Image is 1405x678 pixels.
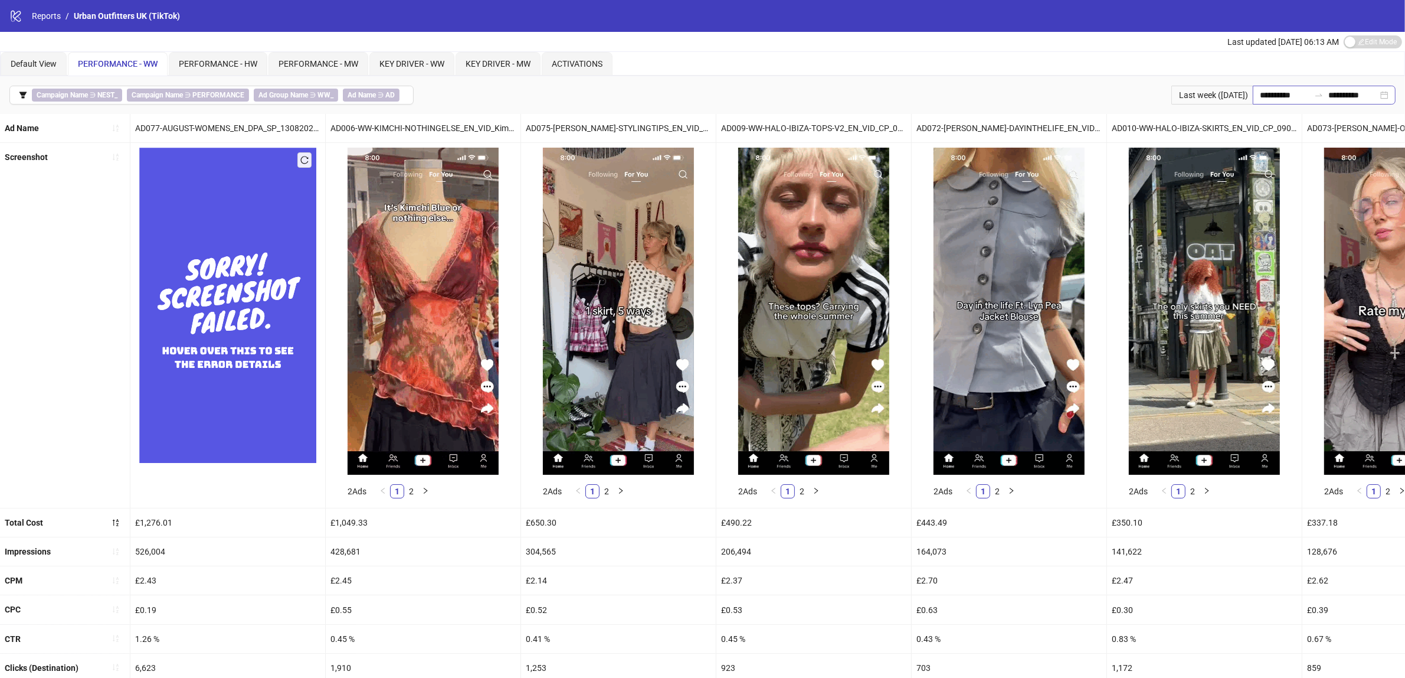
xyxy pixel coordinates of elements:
[127,89,249,102] span: ∋
[130,537,325,566] div: 526,004
[767,484,781,498] li: Previous Page
[112,519,120,527] span: sort-descending
[1367,485,1380,498] a: 1
[770,487,777,494] span: left
[130,625,325,653] div: 1.26 %
[912,566,1106,595] div: £2.70
[1129,148,1280,475] img: Screenshot 1837181509350545
[19,91,27,99] span: filter
[130,595,325,624] div: £0.19
[1381,484,1395,498] li: 2
[112,634,120,643] span: sort-ascending
[716,114,911,142] div: AD009-WW-HALO-IBIZA-TOPS-V2_EN_VID_CP_09072025_F_CC_SC1_None_WW
[991,485,1004,498] a: 2
[1157,484,1171,498] button: left
[112,576,120,585] span: sort-ascending
[279,59,358,69] span: PERFORMANCE - MW
[348,487,366,496] span: 2 Ads
[32,89,122,102] span: ∋
[795,484,809,498] li: 2
[1107,537,1302,566] div: 141,622
[379,59,444,69] span: KEY DRIVER - WW
[614,484,628,498] button: right
[5,605,21,614] b: CPC
[30,9,63,22] a: Reports
[977,485,990,498] a: 1
[300,156,309,164] span: reload
[1352,484,1367,498] li: Previous Page
[809,484,823,498] li: Next Page
[1171,86,1253,105] div: Last week ([DATE])
[422,487,429,494] span: right
[716,566,911,595] div: £2.37
[418,484,433,498] button: right
[348,148,499,475] img: Screenshot 1837174494710802
[37,91,88,99] b: Campaign Name
[5,547,51,556] b: Impressions
[5,576,22,585] b: CPM
[1227,37,1339,47] span: Last updated [DATE] 06:13 AM
[1352,484,1367,498] button: left
[521,114,716,142] div: AD075-[PERSON_NAME]-STYLINGTIPS_EN_VID_CP_08082025_F_NSN_SC13_USP7_WW
[112,663,120,672] span: sort-ascending
[976,484,990,498] li: 1
[781,484,795,498] li: 1
[962,484,976,498] li: Previous Page
[404,484,418,498] li: 2
[934,487,952,496] span: 2 Ads
[348,91,376,99] b: Ad Name
[1157,484,1171,498] li: Previous Page
[586,485,599,498] a: 1
[5,123,39,133] b: Ad Name
[418,484,433,498] li: Next Page
[521,625,716,653] div: 0.41 %
[112,547,120,556] span: sort-ascending
[192,91,244,99] b: PERFORMANCE
[326,566,520,595] div: £2.45
[130,508,325,537] div: £1,276.01
[1161,487,1168,494] span: left
[521,566,716,595] div: £2.14
[1004,484,1018,498] li: Next Page
[716,595,911,624] div: £0.53
[1200,484,1214,498] button: right
[767,484,781,498] button: left
[1107,595,1302,624] div: £0.30
[391,485,404,498] a: 1
[1129,487,1148,496] span: 2 Ads
[326,537,520,566] div: 428,681
[5,152,48,162] b: Screenshot
[1203,487,1210,494] span: right
[1314,90,1324,100] span: to
[254,89,338,102] span: ∋
[571,484,585,498] button: left
[65,9,69,22] li: /
[326,595,520,624] div: £0.55
[912,508,1106,537] div: £443.49
[781,485,794,498] a: 1
[1356,487,1363,494] span: left
[11,59,57,69] span: Default View
[1008,487,1015,494] span: right
[912,114,1106,142] div: AD072-[PERSON_NAME]-DAYINTHELIFE_EN_VID_CP_08082025_F_NSN_SC13_USP7_WW
[617,487,624,494] span: right
[716,537,911,566] div: 206,494
[1314,90,1324,100] span: swap-right
[390,484,404,498] li: 1
[326,114,520,142] div: AD006-WW-KIMCHI-NOTHINGELSE_EN_VID_Kimchi_CP_8072027_F_CC_SC1_None_WW_
[132,91,183,99] b: Campaign Name
[326,625,520,653] div: 0.45 %
[990,484,1004,498] li: 2
[1324,487,1343,496] span: 2 Ads
[9,86,414,105] button: Campaign Name ∋ NEST_Campaign Name ∋ PERFORMANCEAd Group Name ∋ WW_Ad Name ∋ AD
[813,487,820,494] span: right
[571,484,585,498] li: Previous Page
[600,484,614,498] li: 2
[376,484,390,498] button: left
[716,508,911,537] div: £490.22
[130,114,325,142] div: AD077-AUGUST-WOMENS_EN_DPA_SP_13082025_F_CC_SC3_None_WW
[343,89,399,102] span: ∋
[1172,485,1185,498] a: 1
[543,148,694,475] img: Screenshot 1839889534793810
[317,91,333,99] b: WW_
